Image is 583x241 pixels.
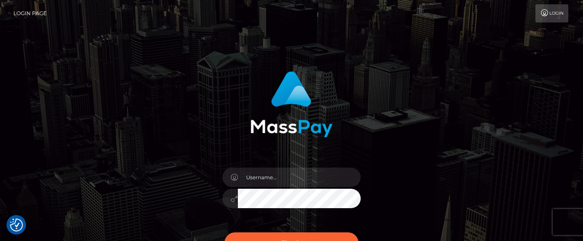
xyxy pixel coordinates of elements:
a: Login [535,4,568,22]
button: Consent Preferences [10,219,23,231]
img: Revisit consent button [10,219,23,231]
input: Username... [238,168,361,187]
img: MassPay Login [250,71,333,137]
a: Login Page [13,4,47,22]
